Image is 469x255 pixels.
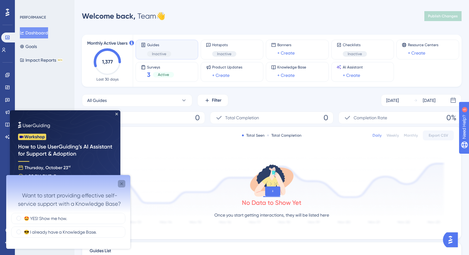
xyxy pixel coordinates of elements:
button: ✨ Save My Spot!✨ [27,115,83,127]
a: + Create [277,49,295,57]
button: Filter [197,94,228,107]
iframe: UserGuiding Survey [6,175,130,249]
span: Inactive [152,51,166,56]
span: Inactive [217,51,231,56]
a: + Create [343,72,360,79]
span: Welcome back, [82,11,136,20]
a: + Create [408,49,425,57]
span: 0 [195,113,200,123]
div: 5 [43,3,45,8]
div: Weekly [386,133,399,138]
span: Guides [147,42,171,47]
span: AI Assistant [343,65,363,70]
span: Filter [212,97,221,104]
text: 1,377 [102,59,113,65]
span: Checklists [343,42,367,47]
span: 3 [147,70,150,79]
div: No Data to Show Yet [242,198,301,207]
span: Need Help? [15,2,39,9]
div: Total Seen [242,133,265,138]
span: Product Updates [212,65,242,70]
span: Publish Changes [428,14,458,19]
p: Once you start getting interactions, they will be listed here [214,211,329,219]
span: Monthly Active Users [87,40,127,47]
div: BETA [57,59,63,62]
span: Hotspots [212,42,236,47]
span: Last 30 days [96,77,118,82]
a: + Create [277,72,295,79]
span: Resource Centers [408,42,438,47]
div: [DATE] [386,97,399,104]
span: Surveys [147,65,174,69]
div: [DATE] [423,97,435,104]
div: Total Completion [267,133,301,138]
button: Dashboard [20,27,48,38]
div: Daily [373,133,382,138]
span: 0 [324,113,328,123]
span: Completion Rate [354,114,387,121]
div: PERFORMANCE [20,15,46,20]
div: Team 👋 [82,11,165,21]
div: Close Preview [105,2,108,5]
span: All Guides [87,97,107,104]
span: Export CSV [429,133,448,138]
span: Banners [277,42,295,47]
span: Inactive [348,51,362,56]
button: All Guides [82,94,192,107]
span: 0% [446,113,456,123]
button: Publish Changes [424,11,462,21]
a: + Create [212,72,230,79]
iframe: UserGuiding AI Assistant Launcher [443,231,462,249]
button: Impact ReportsBETA [20,55,63,66]
span: Active [158,72,169,77]
span: Total Completion [225,114,259,121]
button: Export CSV [423,130,454,140]
button: Goals [20,41,37,52]
div: Monthly [404,133,418,138]
span: Knowledge Base [277,65,306,70]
